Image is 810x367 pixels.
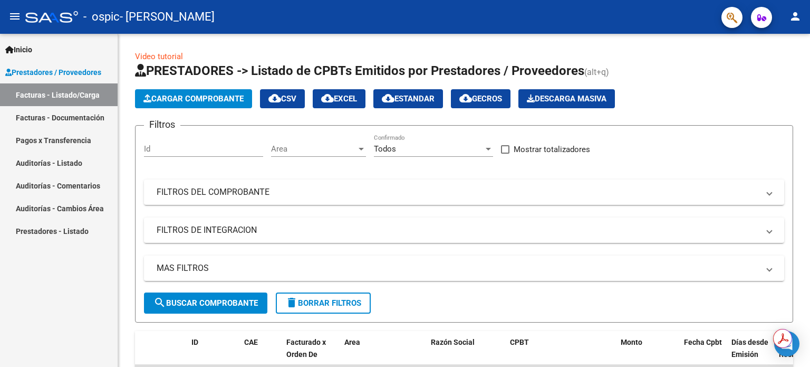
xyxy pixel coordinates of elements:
[153,298,258,308] span: Buscar Comprobante
[135,52,183,61] a: Video tutorial
[451,89,510,108] button: Gecros
[143,94,244,103] span: Cargar Comprobante
[144,218,784,243] mat-expansion-panel-header: FILTROS DE INTEGRACION
[8,10,21,23] mat-icon: menu
[271,144,356,154] span: Area
[260,89,305,108] button: CSV
[157,262,759,274] mat-panel-title: MAS FILTROS
[5,67,101,78] span: Prestadores / Proveedores
[157,186,759,198] mat-panel-title: FILTROS DEL COMPROBANTE
[313,89,365,108] button: EXCEL
[510,338,529,346] span: CPBT
[276,293,371,314] button: Borrar Filtros
[584,67,609,77] span: (alt+q)
[518,89,615,108] button: Descarga Masiva
[518,89,615,108] app-download-masive: Descarga masiva de comprobantes (adjuntos)
[153,296,166,309] mat-icon: search
[431,338,475,346] span: Razón Social
[779,338,808,359] span: Fecha Recibido
[285,296,298,309] mat-icon: delete
[244,338,258,346] span: CAE
[344,338,360,346] span: Area
[144,256,784,281] mat-expansion-panel-header: MAS FILTROS
[144,117,180,132] h3: Filtros
[144,180,784,205] mat-expansion-panel-header: FILTROS DEL COMPROBANTE
[5,44,32,55] span: Inicio
[527,94,606,103] span: Descarga Masiva
[120,5,215,29] span: - [PERSON_NAME]
[135,63,584,78] span: PRESTADORES -> Listado de CPBTs Emitidos por Prestadores / Proveedores
[321,92,334,105] mat-icon: cloud_download
[157,224,759,236] mat-panel-title: FILTROS DE INTEGRACION
[789,10,802,23] mat-icon: person
[374,144,396,154] span: Todos
[285,298,361,308] span: Borrar Filtros
[144,293,267,314] button: Buscar Comprobante
[286,338,326,359] span: Facturado x Orden De
[621,338,642,346] span: Monto
[135,89,252,108] button: Cargar Comprobante
[514,143,590,156] span: Mostrar totalizadores
[83,5,120,29] span: - ospic
[382,94,435,103] span: Estandar
[268,94,296,103] span: CSV
[459,92,472,105] mat-icon: cloud_download
[731,338,768,359] span: Días desde Emisión
[191,338,198,346] span: ID
[684,338,722,346] span: Fecha Cpbt
[459,94,502,103] span: Gecros
[321,94,357,103] span: EXCEL
[373,89,443,108] button: Estandar
[382,92,394,105] mat-icon: cloud_download
[268,92,281,105] mat-icon: cloud_download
